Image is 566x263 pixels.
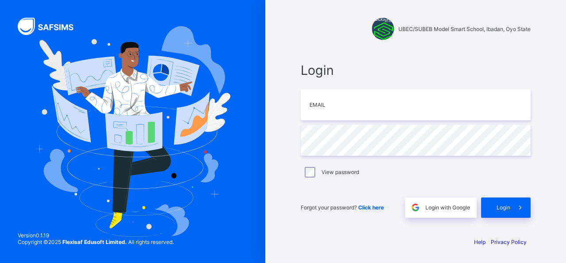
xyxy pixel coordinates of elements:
[410,202,421,213] img: google.396cfc9801f0270233282035f929180a.svg
[497,204,510,211] span: Login
[62,239,127,245] strong: Flexisaf Edusoft Limited.
[18,18,84,35] img: SAFSIMS Logo
[425,204,470,211] span: Login with Google
[301,62,531,78] span: Login
[35,26,230,236] img: Hero Image
[398,26,531,32] span: UBEC/SUBEB Model Smart School, Ibadan, Oyo State
[301,204,384,211] span: Forgot your password?
[474,239,486,245] a: Help
[18,239,174,245] span: Copyright © 2025 All rights reserved.
[491,239,527,245] a: Privacy Policy
[18,232,174,239] span: Version 0.1.19
[321,169,359,175] label: View password
[358,204,384,211] a: Click here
